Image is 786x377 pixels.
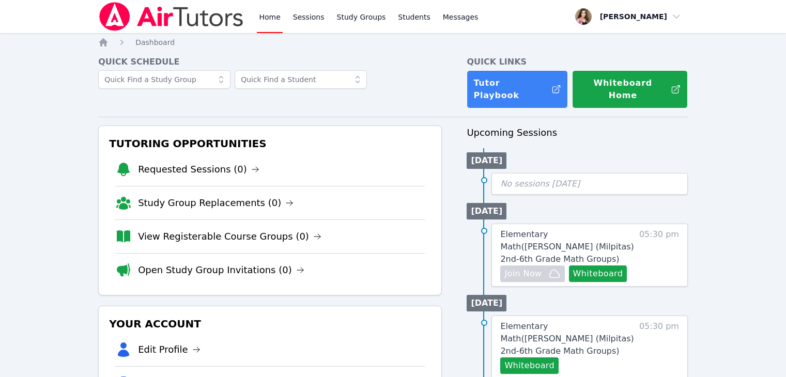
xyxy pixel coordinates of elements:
[135,38,175,46] span: Dashboard
[138,229,321,244] a: View Registerable Course Groups (0)
[467,70,568,108] a: Tutor Playbook
[138,342,201,357] a: Edit Profile
[639,320,679,374] span: 05:30 pm
[504,268,542,280] span: Join Now
[107,315,433,333] h3: Your Account
[98,70,230,89] input: Quick Find a Study Group
[443,12,479,22] span: Messages
[500,321,634,356] span: Elementary Math ( [PERSON_NAME] (Milpitas) 2nd-6th Grade Math Groups )
[107,134,433,153] h3: Tutoring Opportunities
[138,263,304,277] a: Open Study Group Invitations (0)
[639,228,679,282] span: 05:30 pm
[138,196,294,210] a: Study Group Replacements (0)
[467,152,506,169] li: [DATE]
[467,56,688,68] h4: Quick Links
[467,295,506,311] li: [DATE]
[500,228,634,265] a: Elementary Math([PERSON_NAME] (Milpitas) 2nd-6th Grade Math Groups)
[500,265,564,282] button: Join Now
[235,70,367,89] input: Quick Find a Student
[572,70,688,108] button: Whiteboard Home
[98,56,442,68] h4: Quick Schedule
[98,37,688,48] nav: Breadcrumb
[500,357,559,374] button: Whiteboard
[500,320,634,357] a: Elementary Math([PERSON_NAME] (Milpitas) 2nd-6th Grade Math Groups)
[138,162,259,177] a: Requested Sessions (0)
[569,265,627,282] button: Whiteboard
[98,2,244,31] img: Air Tutors
[467,125,688,140] h3: Upcoming Sessions
[135,37,175,48] a: Dashboard
[500,179,580,189] span: No sessions [DATE]
[467,203,506,219] li: [DATE]
[500,229,634,264] span: Elementary Math ( [PERSON_NAME] (Milpitas) 2nd-6th Grade Math Groups )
